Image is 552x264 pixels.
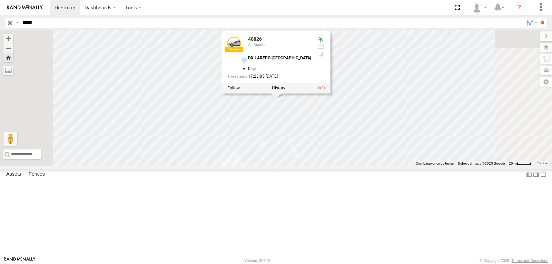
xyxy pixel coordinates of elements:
[524,18,539,28] label: Search Filter Options
[509,162,517,165] span: 20 m
[227,86,240,90] label: Realtime tracking of Asset
[25,170,48,179] label: Fences
[480,258,548,263] div: © Copyright 2025 -
[3,43,13,53] button: Zoom out
[248,43,311,47] div: All Assets
[526,169,533,179] label: Dock Summary Table to the Left
[469,2,489,13] div: Miguel Cantu
[272,86,285,90] label: View Asset History
[3,53,13,62] button: Zoom Home
[227,74,311,79] div: Date/time of location update
[14,18,20,28] label: Search Query
[514,2,525,13] i: ?
[540,77,552,87] label: Map Settings
[458,162,505,165] span: Datos del mapa ©2025 Google
[248,56,311,60] div: DX LAREDO [GEOGRAPHIC_DATA]
[3,66,13,75] label: Measure
[416,161,454,166] button: Combinaciones de teclas
[7,5,43,10] img: rand-logo.svg
[317,37,325,42] div: Valid GPS Fix
[317,51,325,57] div: Last Event GSM Signal Strength
[533,169,540,179] label: Dock Summary Table to the Right
[3,170,24,179] label: Assets
[3,132,17,146] button: Arrastra al hombrecito al mapa para abrir Street View
[3,34,13,43] button: Zoom in
[540,169,547,179] label: Hide Summary Table
[318,86,325,90] a: View Asset Details
[248,66,257,71] span: 0
[537,162,548,165] a: Términos (se abre en una nueva pestaña)
[507,161,533,166] button: Escala del mapa: 20 m por 38 píxeles
[245,258,271,263] div: Version: 308.01
[512,258,548,263] a: Terms and Conditions
[4,257,36,264] a: Visit our Website
[248,37,311,42] div: 40826
[317,44,325,50] div: No battery health information received from this device.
